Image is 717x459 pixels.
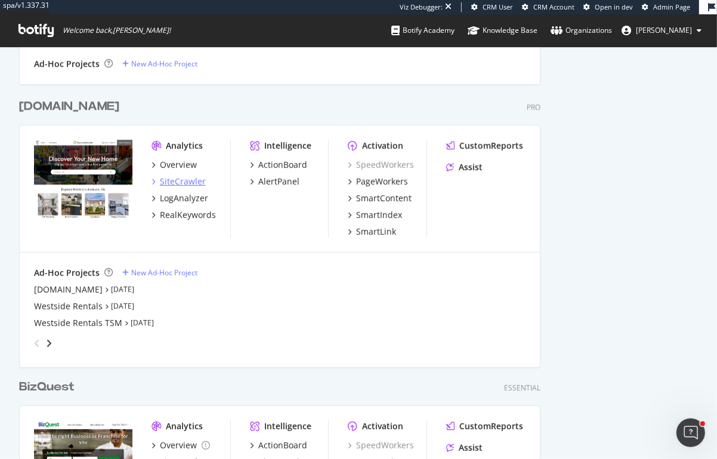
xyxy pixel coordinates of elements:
a: ActionBoard [250,439,307,451]
div: Ad-Hoc Projects [34,267,100,279]
a: AlertPanel [250,175,299,187]
span: Admin Page [653,2,690,11]
a: New Ad-Hoc Project [122,58,197,69]
a: Open in dev [583,2,633,12]
img: apartments.com [34,140,132,218]
span: Open in dev [595,2,633,11]
a: Overview [152,159,197,171]
div: Intelligence [264,420,311,432]
a: CRM User [471,2,513,12]
a: SmartLink [348,226,396,238]
div: SiteCrawler [160,175,206,187]
a: BizQuest [19,378,79,396]
a: LogAnalyzer [152,192,208,204]
a: CRM Account [522,2,574,12]
a: Westside Rentals [34,300,103,312]
div: CustomReports [459,420,523,432]
div: Intelligence [264,140,311,152]
a: Assist [446,442,483,454]
a: [DOMAIN_NAME] [34,284,103,295]
span: Welcome back, [PERSON_NAME] ! [63,26,171,35]
a: New Ad-Hoc Project [122,267,197,278]
a: [DATE] [131,318,154,328]
div: New Ad-Hoc Project [131,58,197,69]
a: [DOMAIN_NAME] [19,98,124,115]
span: CRM User [483,2,513,11]
div: Overview [160,439,197,451]
div: Assist [459,161,483,173]
div: Ad-Hoc Projects [34,58,100,70]
div: Analytics [166,420,203,432]
div: [DOMAIN_NAME] [19,98,119,115]
div: ActionBoard [258,439,307,451]
div: Organizations [551,24,612,36]
a: Assist [446,161,483,173]
div: Activation [362,420,403,432]
div: SmartContent [356,192,412,204]
div: New Ad-Hoc Project [131,267,197,278]
div: Pro [527,102,540,112]
div: Botify Academy [391,24,455,36]
a: Admin Page [642,2,690,12]
a: Knowledge Base [468,14,537,47]
a: Organizations [551,14,612,47]
a: CustomReports [446,140,523,152]
div: Analytics [166,140,203,152]
a: SiteCrawler [152,175,206,187]
a: [DATE] [111,301,134,311]
a: SpeedWorkers [348,439,414,451]
div: BizQuest [19,378,75,396]
div: Viz Debugger: [400,2,443,12]
div: LogAnalyzer [160,192,208,204]
a: Overview [152,439,210,451]
div: Assist [459,442,483,454]
div: AlertPanel [258,175,299,187]
div: Activation [362,140,403,152]
div: RealKeywords [160,209,216,221]
a: CustomReports [446,420,523,432]
div: Overview [160,159,197,171]
div: SmartLink [356,226,396,238]
a: PageWorkers [348,175,408,187]
div: angle-left [29,334,45,353]
div: PageWorkers [356,175,408,187]
a: SpeedWorkers [348,159,414,171]
iframe: Intercom live chat [676,418,705,447]
div: Knowledge Base [468,24,537,36]
a: ActionBoard [250,159,307,171]
a: RealKeywords [152,209,216,221]
div: CustomReports [459,140,523,152]
a: [DATE] [111,284,134,294]
div: SmartIndex [356,209,402,221]
div: Essential [504,383,540,393]
span: phoebe [636,25,692,35]
a: Westside Rentals TSM [34,317,122,329]
a: SmartIndex [348,209,402,221]
div: angle-right [45,337,53,349]
div: ActionBoard [258,159,307,171]
a: Botify Academy [391,14,455,47]
button: [PERSON_NAME] [612,21,711,40]
span: CRM Account [533,2,574,11]
a: SmartContent [348,192,412,204]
